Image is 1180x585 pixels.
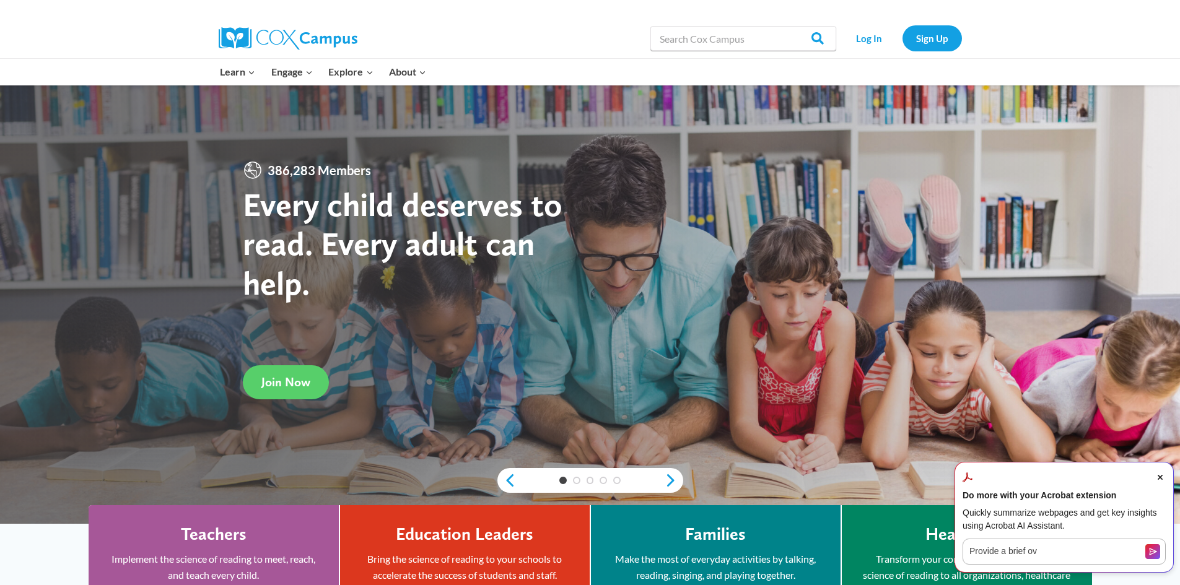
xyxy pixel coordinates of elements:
[263,160,376,180] span: 386,283 Members
[902,25,962,51] a: Sign Up
[497,468,683,493] div: content slider buttons
[359,551,571,583] p: Bring the science of reading to your schools to accelerate the success of students and staff.
[573,477,580,484] a: 2
[613,477,621,484] a: 5
[665,473,683,488] a: next
[328,64,373,80] span: Explore
[261,375,310,389] span: Join Now
[389,64,426,80] span: About
[181,524,247,545] h4: Teachers
[243,184,562,303] strong: Every child deserves to read. Every adult can help.
[220,64,255,80] span: Learn
[685,524,746,545] h4: Families
[610,551,822,583] p: Make the most of everyday activities by talking, reading, singing, and playing together.
[212,59,434,85] nav: Primary Navigation
[396,524,533,545] h4: Education Leaders
[219,27,357,50] img: Cox Campus
[842,25,896,51] a: Log In
[243,365,329,399] a: Join Now
[925,524,1008,545] h4: Healthcare
[497,473,516,488] a: previous
[650,26,836,51] input: Search Cox Campus
[107,551,320,583] p: Implement the science of reading to meet, reach, and teach every child.
[559,477,567,484] a: 1
[600,477,607,484] a: 4
[842,25,962,51] nav: Secondary Navigation
[271,64,313,80] span: Engage
[587,477,594,484] a: 3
